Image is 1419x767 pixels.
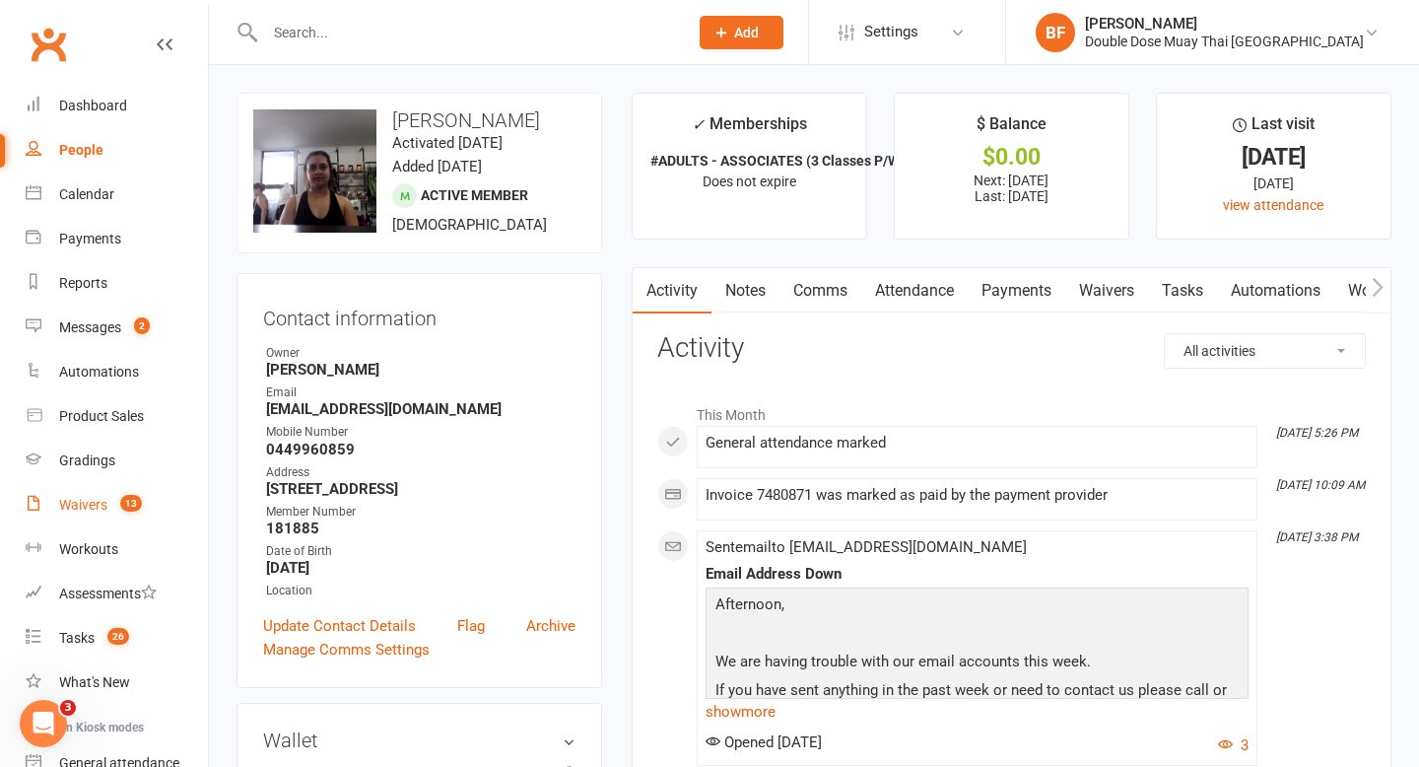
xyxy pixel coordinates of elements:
[710,650,1244,678] p: We are having trouble with our email accounts this week.
[1233,111,1315,147] div: Last visit
[266,480,575,498] strong: [STREET_ADDRESS]
[977,111,1047,147] div: $ Balance
[1276,478,1365,492] i: [DATE] 10:09 AM
[26,84,208,128] a: Dashboard
[59,186,114,202] div: Calendar
[259,19,674,46] input: Search...
[26,661,208,705] a: What's New
[266,441,575,458] strong: 0449960859
[59,497,107,513] div: Waivers
[266,559,575,577] strong: [DATE]
[706,566,1249,583] div: Email Address Down
[1175,147,1373,168] div: [DATE]
[59,674,130,690] div: What's New
[253,109,376,233] img: image1744758039.png
[1276,426,1358,440] i: [DATE] 5:26 PM
[59,364,139,380] div: Automations
[1218,733,1249,757] button: 3
[26,616,208,661] a: Tasks 26
[912,147,1111,168] div: $0.00
[26,306,208,350] a: Messages 2
[26,572,208,616] a: Assessments
[421,187,528,203] span: Active member
[1036,13,1075,52] div: BF
[1276,530,1358,544] i: [DATE] 3:38 PM
[59,541,118,557] div: Workouts
[1065,268,1148,314] a: Waivers
[266,400,575,418] strong: [EMAIL_ADDRESS][DOMAIN_NAME]
[392,134,503,152] time: Activated [DATE]
[692,111,807,148] div: Memberships
[700,16,783,49] button: Add
[26,527,208,572] a: Workouts
[710,593,1244,621] p: Afternoon,
[266,582,575,600] div: Location
[1085,15,1364,33] div: [PERSON_NAME]
[1148,268,1217,314] a: Tasks
[266,344,575,363] div: Owner
[706,538,1027,556] span: Sent email to [EMAIL_ADDRESS][DOMAIN_NAME]
[706,435,1249,452] div: General attendance marked
[263,638,430,662] a: Manage Comms Settings
[20,700,67,747] iframe: Intercom live chat
[526,614,575,638] a: Archive
[633,268,711,314] a: Activity
[1085,33,1364,50] div: Double Dose Muay Thai [GEOGRAPHIC_DATA]
[26,394,208,439] a: Product Sales
[263,614,416,638] a: Update Contact Details
[657,333,1366,364] h3: Activity
[59,630,95,646] div: Tasks
[263,730,575,751] h3: Wallet
[706,487,1249,504] div: Invoice 7480871 was marked as paid by the payment provider
[692,115,705,134] i: ✓
[26,261,208,306] a: Reports
[392,216,547,234] span: [DEMOGRAPHIC_DATA]
[779,268,861,314] a: Comms
[912,173,1111,204] p: Next: [DATE] Last: [DATE]
[706,733,822,751] span: Opened [DATE]
[26,439,208,483] a: Gradings
[134,317,150,334] span: 2
[1217,268,1334,314] a: Automations
[266,423,575,442] div: Mobile Number
[457,614,485,638] a: Flag
[266,361,575,379] strong: [PERSON_NAME]
[253,109,585,131] h3: [PERSON_NAME]
[263,300,575,329] h3: Contact information
[266,503,575,522] div: Member Number
[657,394,1366,426] li: This Month
[706,698,1249,726] a: show more
[968,268,1065,314] a: Payments
[59,275,107,291] div: Reports
[59,453,115,468] div: Gradings
[59,231,121,246] div: Payments
[266,520,575,537] strong: 181885
[26,350,208,394] a: Automations
[266,542,575,561] div: Date of Birth
[710,678,1244,731] p: If you have sent anything in the past week or need to contact us please call or message [PHONE_NU...
[734,25,759,40] span: Add
[392,158,482,175] time: Added [DATE]
[861,268,968,314] a: Attendance
[59,408,144,424] div: Product Sales
[266,463,575,482] div: Address
[120,495,142,512] span: 13
[60,700,76,716] span: 3
[711,268,779,314] a: Notes
[26,217,208,261] a: Payments
[59,142,103,158] div: People
[1223,197,1323,213] a: view attendance
[266,383,575,402] div: Email
[26,173,208,217] a: Calendar
[703,174,796,189] span: Does not expire
[864,10,918,54] span: Settings
[59,319,121,335] div: Messages
[26,128,208,173] a: People
[650,153,952,169] strong: #ADULTS - ASSOCIATES (3 Classes P/Wk) - FO...
[107,628,129,645] span: 26
[26,483,208,527] a: Waivers 13
[24,20,73,69] a: Clubworx
[59,586,157,601] div: Assessments
[59,98,127,113] div: Dashboard
[1175,173,1373,194] div: [DATE]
